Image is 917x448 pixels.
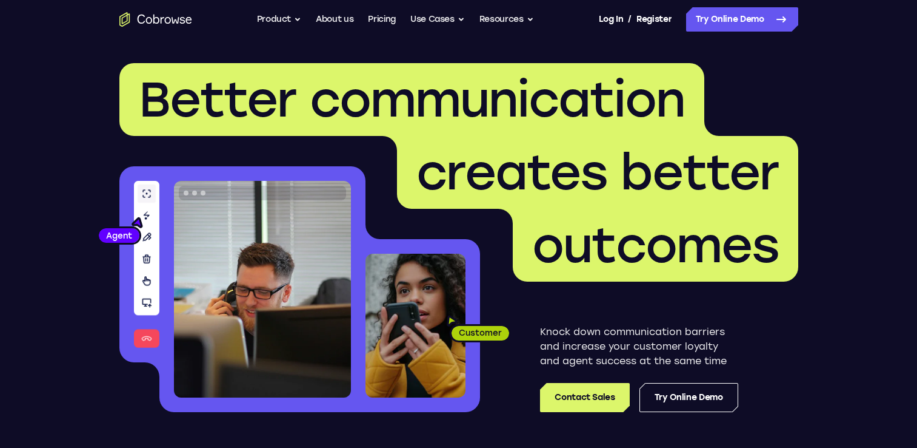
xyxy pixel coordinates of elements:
[532,216,779,274] span: outcomes
[119,12,192,27] a: Go to the home page
[174,181,351,398] img: A customer support agent talking on the phone
[479,7,534,32] button: Resources
[368,7,396,32] a: Pricing
[410,7,465,32] button: Use Cases
[636,7,672,32] a: Register
[639,383,738,412] a: Try Online Demo
[257,7,302,32] button: Product
[628,12,632,27] span: /
[416,143,779,202] span: creates better
[540,383,629,412] a: Contact Sales
[316,7,353,32] a: About us
[599,7,623,32] a: Log In
[139,70,685,129] span: Better communication
[540,325,738,368] p: Knock down communication barriers and increase your customer loyalty and agent success at the sam...
[686,7,798,32] a: Try Online Demo
[365,254,465,398] img: A customer holding their phone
